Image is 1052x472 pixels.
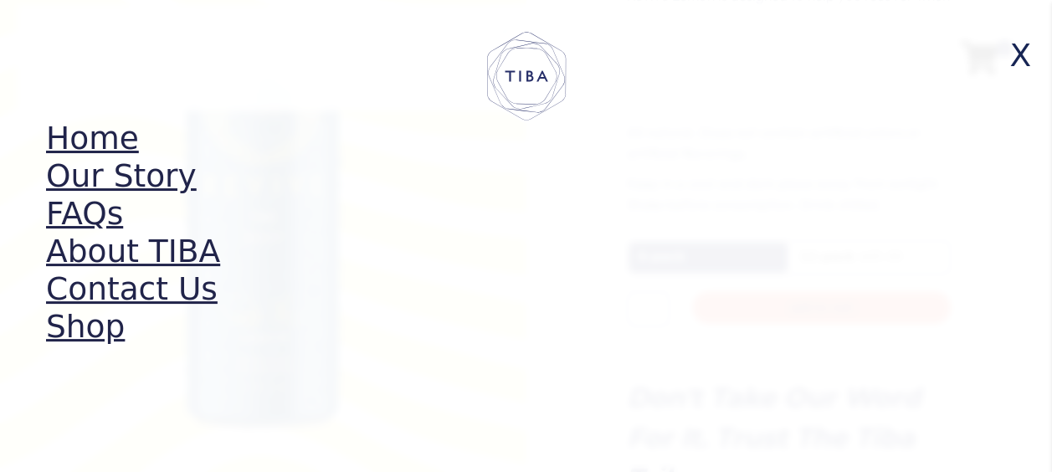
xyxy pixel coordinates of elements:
a: About TIBA [46,233,220,269]
a: Contact Us [46,270,218,307]
a: Our Story [46,157,197,194]
span: X [999,29,1042,82]
a: Home [46,120,139,156]
a: FAQs [46,195,123,232]
a: Shop [46,308,125,345]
